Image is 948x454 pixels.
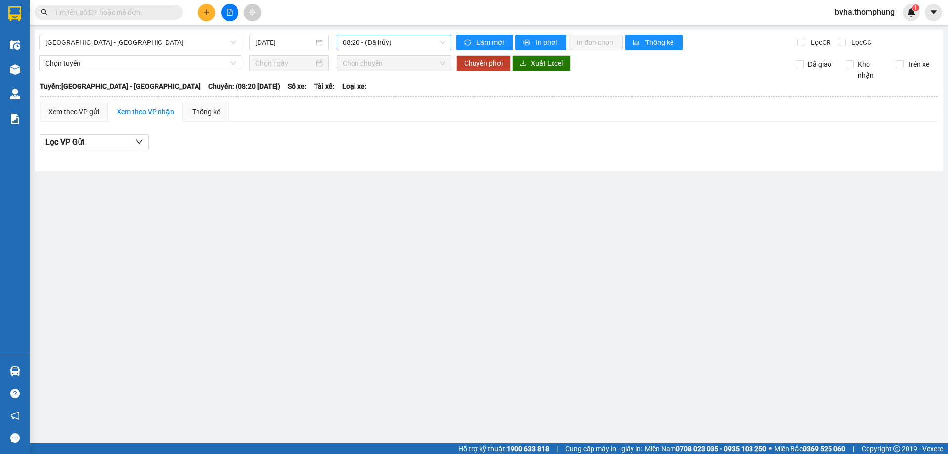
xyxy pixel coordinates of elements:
[41,9,48,16] span: search
[135,138,143,146] span: down
[10,389,20,398] span: question-circle
[10,114,20,124] img: solution-icon
[342,81,367,92] span: Loại xe:
[244,4,261,21] button: aim
[645,37,675,48] span: Thống kê
[208,81,280,92] span: Chuyến: (08:20 [DATE])
[10,40,20,50] img: warehouse-icon
[769,447,772,451] span: ⚪️
[221,4,238,21] button: file-add
[117,106,174,117] div: Xem theo VP nhận
[907,8,916,17] img: icon-new-feature
[633,39,641,47] span: bar-chart
[625,35,683,50] button: bar-chartThống kê
[807,37,832,48] span: Lọc CR
[925,4,942,21] button: caret-down
[507,445,549,453] strong: 1900 633 818
[536,37,558,48] span: In phơi
[556,443,558,454] span: |
[10,411,20,420] span: notification
[8,6,21,21] img: logo-vxr
[288,81,307,92] span: Số xe:
[893,445,900,452] span: copyright
[645,443,766,454] span: Miền Nam
[343,35,445,50] span: 08:20 - (Đã hủy)
[40,83,201,90] b: Tuyến: [GEOGRAPHIC_DATA] - [GEOGRAPHIC_DATA]
[565,443,642,454] span: Cung cấp máy in - giấy in:
[314,81,335,92] span: Tài xế:
[198,4,215,21] button: plus
[10,366,20,376] img: warehouse-icon
[10,89,20,99] img: warehouse-icon
[676,445,766,453] strong: 0708 023 035 - 0935 103 250
[929,8,938,17] span: caret-down
[54,7,171,18] input: Tìm tên, số ĐT hoặc mã đơn
[40,134,149,150] button: Lọc VP Gửi
[476,37,505,48] span: Làm mới
[48,106,99,117] div: Xem theo VP gửi
[458,443,549,454] span: Hỗ trợ kỹ thuật:
[774,443,845,454] span: Miền Bắc
[827,6,903,18] span: bvha.thomphung
[847,37,873,48] span: Lọc CC
[10,433,20,443] span: message
[904,59,933,70] span: Trên xe
[255,58,314,69] input: Chọn ngày
[45,56,236,71] span: Chọn tuyến
[912,4,919,11] sup: 1
[804,59,835,70] span: Đã giao
[343,56,445,71] span: Chọn chuyến
[456,55,511,71] button: Chuyển phơi
[255,37,314,48] input: 14/09/2025
[569,35,623,50] button: In đơn chọn
[515,35,566,50] button: printerIn phơi
[512,55,571,71] button: downloadXuất Excel
[45,136,84,148] span: Lọc VP Gửi
[853,443,854,454] span: |
[914,4,917,11] span: 1
[464,39,473,47] span: sync
[854,59,888,81] span: Kho nhận
[226,9,233,16] span: file-add
[803,445,845,453] strong: 0369 525 060
[10,64,20,75] img: warehouse-icon
[203,9,210,16] span: plus
[192,106,220,117] div: Thống kê
[45,35,236,50] span: Hà Nội - Nghệ An
[456,35,513,50] button: syncLàm mới
[249,9,256,16] span: aim
[523,39,532,47] span: printer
